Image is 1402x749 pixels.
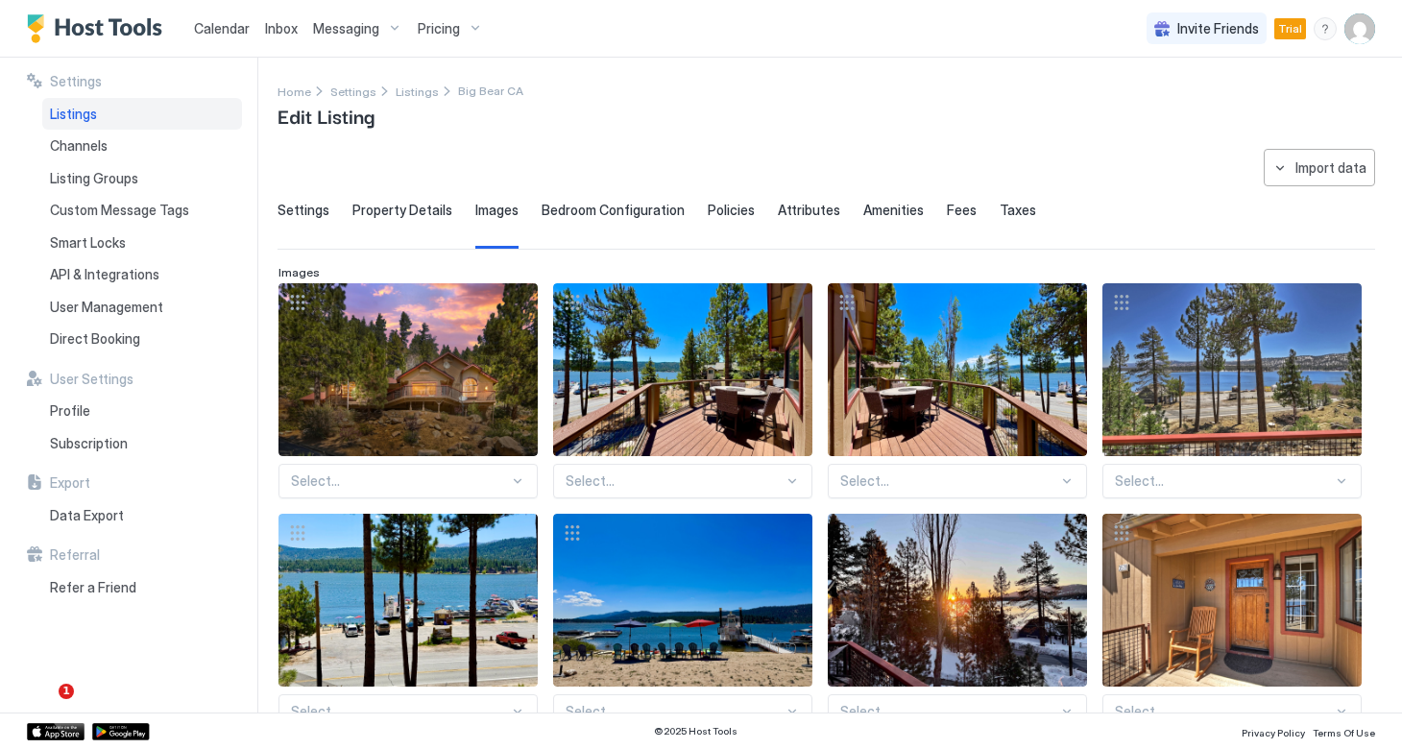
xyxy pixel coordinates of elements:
[50,106,97,123] span: Listings
[1177,20,1259,37] span: Invite Friends
[27,14,171,43] a: Host Tools Logo
[42,227,242,259] a: Smart Locks
[50,234,126,252] span: Smart Locks
[553,514,812,687] div: View image
[278,265,320,279] span: Images
[50,435,128,452] span: Subscription
[50,202,189,219] span: Custom Message Tags
[863,202,924,219] span: Amenities
[27,723,85,740] a: App Store
[50,137,108,155] span: Channels
[50,371,133,388] span: User Settings
[42,162,242,195] a: Listing Groups
[278,85,311,99] span: Home
[1344,13,1375,44] div: User profile
[50,402,90,420] span: Profile
[313,20,379,37] span: Messaging
[265,20,298,36] span: Inbox
[542,202,685,219] span: Bedroom Configuration
[1102,514,1362,687] div: View image
[92,723,150,740] a: Google Play Store
[278,81,311,101] a: Home
[278,514,538,687] div: View image
[42,323,242,355] a: Direct Booking
[418,20,460,37] span: Pricing
[458,84,523,98] span: Breadcrumb
[50,474,90,492] span: Export
[553,283,812,456] div: View image
[42,427,242,460] a: Subscription
[194,18,250,38] a: Calendar
[278,283,538,456] div: View image
[50,170,138,187] span: Listing Groups
[330,81,376,101] a: Settings
[50,266,159,283] span: API & Integrations
[42,194,242,227] a: Custom Message Tags
[194,20,250,36] span: Calendar
[654,725,737,737] span: © 2025 Host Tools
[1264,149,1375,186] button: Import data
[330,81,376,101] div: Breadcrumb
[396,81,439,101] a: Listings
[50,73,102,90] span: Settings
[42,499,242,532] a: Data Export
[59,684,74,699] span: 1
[1278,20,1302,37] span: Trial
[42,291,242,324] a: User Management
[42,98,242,131] a: Listings
[50,579,136,596] span: Refer a Friend
[265,18,298,38] a: Inbox
[42,571,242,604] a: Refer a Friend
[42,258,242,291] a: API & Integrations
[1000,202,1036,219] span: Taxes
[1313,721,1375,741] a: Terms Of Use
[278,81,311,101] div: Breadcrumb
[278,202,329,219] span: Settings
[1313,727,1375,738] span: Terms Of Use
[947,202,977,219] span: Fees
[50,507,124,524] span: Data Export
[396,85,439,99] span: Listings
[50,330,140,348] span: Direct Booking
[1102,283,1362,456] div: View image
[1295,157,1366,178] div: Import data
[50,546,100,564] span: Referral
[352,202,452,219] span: Property Details
[278,101,375,130] span: Edit Listing
[1242,727,1305,738] span: Privacy Policy
[828,283,1087,456] div: View image
[330,85,376,99] span: Settings
[50,299,163,316] span: User Management
[42,130,242,162] a: Channels
[42,395,242,427] a: Profile
[778,202,840,219] span: Attributes
[19,684,65,730] iframe: Intercom live chat
[396,81,439,101] div: Breadcrumb
[475,202,519,219] span: Images
[708,202,755,219] span: Policies
[1314,17,1337,40] div: menu
[1242,721,1305,741] a: Privacy Policy
[828,514,1087,687] div: View image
